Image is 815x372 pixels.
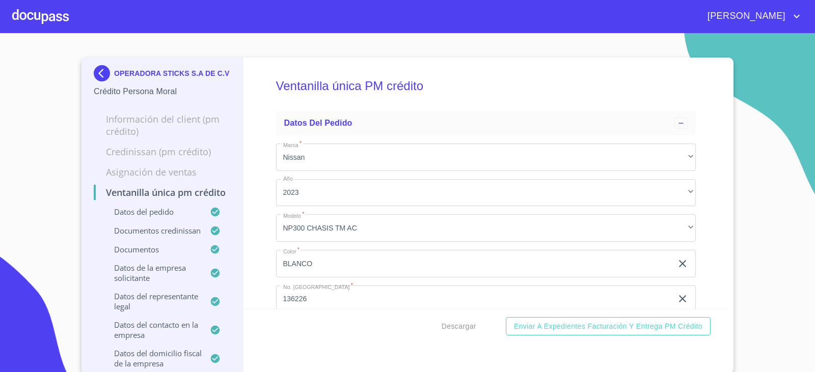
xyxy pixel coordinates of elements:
[276,65,696,107] h5: Ventanilla única PM crédito
[676,257,689,270] button: clear input
[442,320,476,333] span: Descargar
[276,214,696,242] div: NP300 CHASIS TM AC
[94,348,210,368] p: Datos del domicilio fiscal de la empresa
[700,8,791,24] span: [PERSON_NAME]
[276,144,696,171] div: Nissan
[94,65,231,85] div: OPERADORA STICKS S.A DE C.V
[700,8,803,24] button: account of current user
[94,225,210,236] p: Documentos CrediNissan
[276,179,696,207] div: 2023
[94,65,114,81] img: Docupass spot blue
[676,293,689,305] button: clear input
[514,320,702,333] span: Enviar a Expedientes Facturación y Entrega PM crédito
[94,291,210,311] p: Datos del representante legal
[94,207,210,217] p: Datos del pedido
[94,85,231,98] p: Crédito Persona Moral
[94,263,210,283] p: Datos de la empresa solicitante
[94,113,231,137] p: Información del Client (PM crédito)
[94,146,231,158] p: Credinissan (PM crédito)
[276,111,696,135] div: Datos del pedido
[506,317,711,336] button: Enviar a Expedientes Facturación y Entrega PM crédito
[94,320,210,340] p: Datos del contacto en la empresa
[94,244,210,254] p: Documentos
[114,69,230,77] p: OPERADORA STICKS S.A DE C.V
[438,317,480,336] button: Descargar
[94,186,231,198] p: Ventanilla única PM crédito
[94,166,231,178] p: Asignación de Ventas
[284,119,352,127] span: Datos del pedido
